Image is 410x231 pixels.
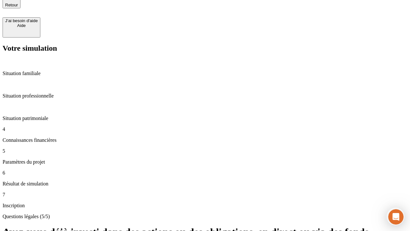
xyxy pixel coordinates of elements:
iframe: Intercom live chat [388,209,404,225]
h2: Votre simulation [3,44,407,53]
p: 7 [3,192,407,198]
iframe: Intercom live chat discovery launcher [387,208,405,226]
p: Situation patrimoniale [3,116,407,121]
p: 5 [3,148,407,154]
span: Retour [5,3,18,7]
div: Aide [5,23,38,28]
p: Questions légales (5/5) [3,214,407,219]
p: 6 [3,170,407,176]
button: J’ai besoin d'aideAide [3,17,40,38]
p: Paramètres du projet [3,159,407,165]
p: Situation familiale [3,71,407,76]
p: 4 [3,126,407,132]
p: Connaissances financières [3,137,407,143]
div: J’ai besoin d'aide [5,18,38,23]
p: Situation professionnelle [3,93,407,99]
p: Résultat de simulation [3,181,407,187]
p: Inscription [3,203,407,209]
